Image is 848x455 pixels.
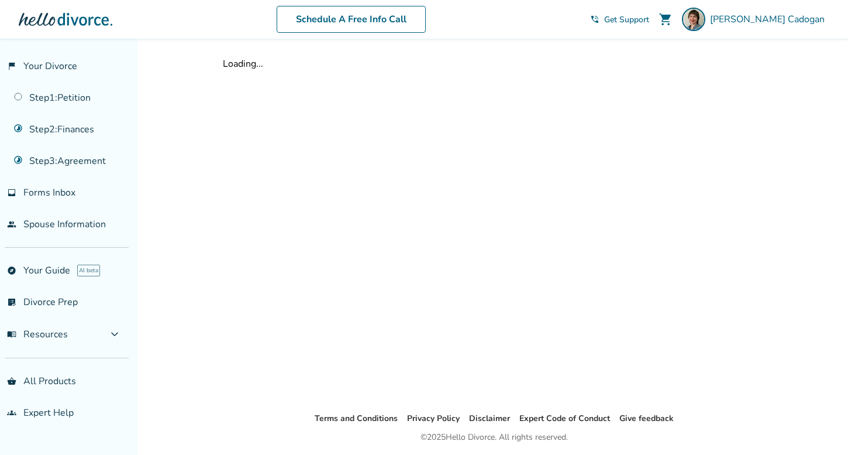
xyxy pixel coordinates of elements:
[23,186,75,199] span: Forms Inbox
[277,6,426,33] a: Schedule A Free Info Call
[77,265,100,276] span: AI beta
[407,413,460,424] a: Privacy Policy
[519,413,610,424] a: Expert Code of Conduct
[108,327,122,341] span: expand_more
[315,413,398,424] a: Terms and Conditions
[7,220,16,229] span: people
[7,408,16,418] span: groups
[682,8,705,31] img: Amanda Cadogan
[590,14,649,25] a: phone_in_talkGet Support
[659,12,673,26] span: shopping_cart
[7,297,16,307] span: list_alt_check
[7,377,16,386] span: shopping_basket
[7,188,16,197] span: inbox
[710,13,829,26] span: [PERSON_NAME] Cadogan
[223,57,766,70] div: Loading...
[7,330,16,339] span: menu_book
[420,430,568,444] div: © 2025 Hello Divorce. All rights reserved.
[619,412,674,426] li: Give feedback
[7,328,68,341] span: Resources
[7,61,16,71] span: flag_2
[7,266,16,275] span: explore
[469,412,510,426] li: Disclaimer
[590,15,599,24] span: phone_in_talk
[604,14,649,25] span: Get Support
